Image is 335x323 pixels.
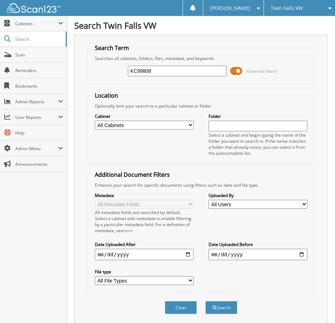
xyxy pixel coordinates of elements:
[95,241,194,247] label: Date Uploaded After
[15,161,63,167] span: Announcements
[95,192,194,198] label: Metadata
[91,44,133,52] legend: Search Term
[74,20,328,31] h1: Search Twin Falls VW
[95,249,194,260] input: start
[91,55,311,61] div: Searches all cabinets, folders, files, metadata, and keywords
[91,103,311,109] div: Optionally limit your search to a particular cabinet or folder
[15,114,58,120] span: User Reports
[15,146,58,152] span: Admin Menu
[165,301,197,314] button: Clear
[209,113,307,119] label: Folder
[7,3,60,13] img: scan123-logo-white.svg
[95,269,194,275] label: File type
[15,67,63,73] span: Reminders
[95,113,194,119] label: Cabinet
[210,6,250,10] span: [PERSON_NAME]
[205,301,237,314] button: Search
[15,99,58,105] span: Admin Reports
[123,228,133,234] a: here
[209,132,307,156] div: Select a cabinet and begin typing the name of the folder you want to search in. If the name match...
[209,192,307,198] label: Uploaded By
[15,21,58,27] span: Cabinets
[95,209,194,234] div: All metadata fields are searched by default. Select a cabinet with metadata to enable filtering b...
[246,69,278,74] span: Advanced Search
[15,52,63,58] span: Scan
[91,182,311,188] div: Enhance your search for specific documents using filters such as date and file type.
[271,6,303,10] span: Twin Falls VW
[91,92,121,99] legend: Location
[15,36,62,42] span: Search
[15,83,63,89] span: Bookmarks
[15,130,63,136] span: Help
[209,241,307,247] label: Date Uploaded Before
[209,249,307,260] input: end
[91,171,173,179] legend: Additional Document Filters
